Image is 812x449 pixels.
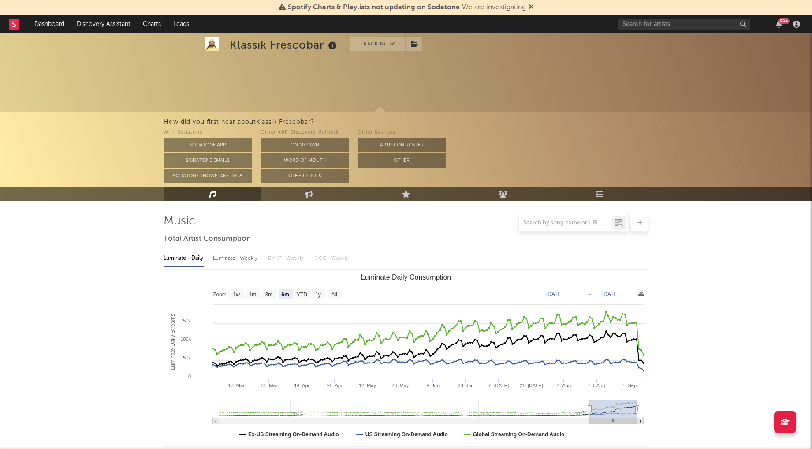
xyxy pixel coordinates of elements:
[233,292,240,298] text: 1w
[28,15,71,33] a: Dashboard
[557,383,571,388] text: 4. Aug
[288,4,460,11] span: Spotify Charts & Playlists not updating on Sodatone
[488,383,509,388] text: 7. [DATE]
[137,15,167,33] a: Charts
[261,127,349,138] div: Other A&R Discovery Methods
[315,292,321,298] text: 1y
[164,153,252,168] button: Sodatone Emails
[213,292,227,298] text: Zoom
[164,127,252,138] div: With Sodatone
[297,292,307,298] text: YTD
[519,220,612,227] input: Search by song name or URL
[520,383,543,388] text: 21. [DATE]
[359,383,376,388] text: 12. May
[288,4,526,11] span: : We are investigating
[281,292,289,298] text: 6m
[261,169,349,183] button: Other Tools
[261,383,278,388] text: 31. Mar
[167,15,195,33] a: Leads
[331,292,337,298] text: All
[228,383,245,388] text: 17. Mar
[261,153,349,168] button: Word Of Mouth
[778,18,790,24] div: 99 +
[358,127,446,138] div: Other Sources
[180,337,191,342] text: 100k
[164,270,648,446] svg: Luminate Daily Consumption
[188,374,191,379] text: 0
[358,153,446,168] button: Other
[183,355,191,360] text: 50k
[327,383,343,388] text: 28. Apr
[350,37,405,51] button: Tracking
[265,292,273,298] text: 3m
[164,251,204,266] div: Luminate - Daily
[426,383,440,388] text: 9. Jun
[294,383,309,388] text: 14. Apr
[458,383,473,388] text: 23. Jun
[776,21,782,28] button: 99+
[164,117,812,127] div: How did you first hear about Klassik Frescobar ?
[164,234,251,244] span: Total Artist Consumption
[261,138,349,152] button: On My Own
[358,138,446,152] button: Artist on Roster
[529,4,534,11] span: Dismiss
[213,251,259,266] div: Luminate - Weekly
[170,314,176,370] text: Luminate Daily Streams
[546,291,563,297] text: [DATE]
[180,318,191,323] text: 150k
[587,291,592,297] text: →
[71,15,137,33] a: Discovery Assistant
[618,19,750,30] input: Search for artists
[248,431,339,438] text: Ex-US Streaming On-Demand Audio
[230,37,339,52] div: Klassik Frescobar
[602,291,619,297] text: [DATE]
[164,138,252,152] button: Sodatone App
[589,383,605,388] text: 18. Aug
[164,169,252,183] button: Sodatone Snowflake Data
[361,273,451,281] text: Luminate Daily Consumption
[365,431,448,438] text: US Streaming On-Demand Audio
[473,431,565,438] text: Global Streaming On-Demand Audio
[249,292,257,298] text: 1m
[391,383,409,388] text: 26. May
[622,383,637,388] text: 1. Sep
